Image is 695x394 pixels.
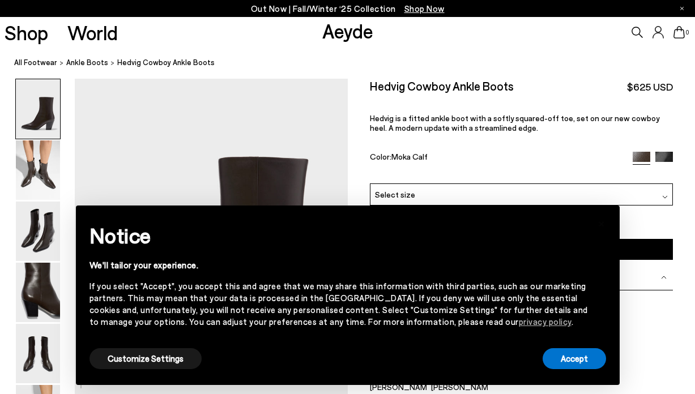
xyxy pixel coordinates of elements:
[89,259,588,271] div: We'll tailor your experience.
[588,209,615,236] button: Close this notice
[598,214,606,230] span: ×
[543,348,606,369] button: Accept
[89,280,588,328] div: If you select "Accept", you accept this and agree that we may share this information with third p...
[519,316,572,327] a: privacy policy
[89,348,202,369] button: Customize Settings
[89,221,588,250] h2: Notice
